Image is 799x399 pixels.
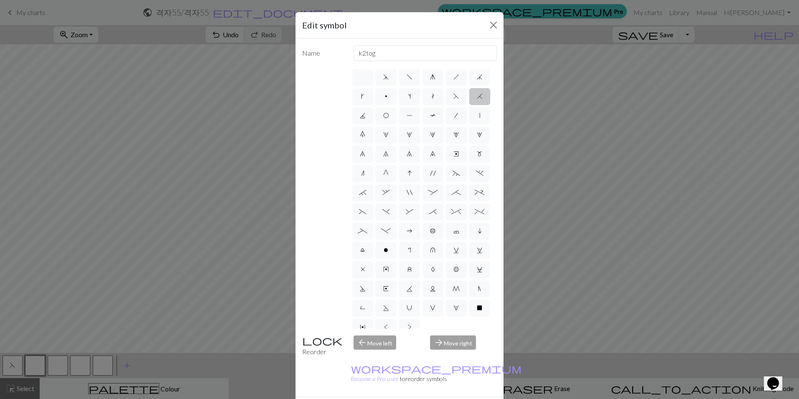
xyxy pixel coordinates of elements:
[453,93,459,100] span: F
[351,365,522,382] a: Become a Pro user
[430,285,436,292] span: L
[477,304,482,311] span: X
[453,247,459,253] span: v
[451,189,461,196] span: ;
[453,74,459,80] span: h
[359,208,366,215] span: (
[407,228,412,234] span: a
[407,304,412,311] span: U
[475,189,484,196] span: +
[407,324,412,330] span: >
[453,304,459,311] span: W
[478,285,481,292] span: N
[382,208,390,215] span: )
[430,304,435,311] span: V
[361,93,364,100] span: k
[407,266,412,273] span: z
[359,189,366,196] span: `
[360,112,366,119] span: J
[351,363,522,374] span: workspace_premium
[360,304,366,311] span: R
[451,208,461,215] span: ^
[408,93,411,100] span: s
[487,18,500,32] button: Close
[764,366,791,391] iframe: chat widget
[453,170,460,176] span: ~
[407,170,412,176] span: I
[407,151,412,157] span: 8
[407,189,412,196] span: "
[430,131,435,138] span: 3
[384,324,388,330] span: <
[383,74,389,80] span: d
[454,112,458,119] span: /
[479,112,480,119] span: |
[477,74,483,80] span: j
[453,228,459,234] span: c
[431,266,435,273] span: A
[361,266,365,273] span: x
[383,151,389,157] span: 7
[408,247,411,253] span: r
[383,304,389,311] span: S
[428,189,438,196] span: :
[407,112,412,119] span: P
[477,131,482,138] span: 5
[430,112,436,119] span: T
[430,151,435,157] span: 9
[360,247,365,253] span: l
[476,170,483,176] span: .
[383,285,389,292] span: E
[431,93,435,100] span: t
[360,324,365,330] span: Y
[430,228,436,234] span: b
[406,208,413,215] span: &
[430,74,435,80] span: g
[407,131,412,138] span: 2
[358,228,367,234] span: _
[381,228,391,234] span: -
[297,45,349,61] label: Name
[360,131,365,138] span: 0
[477,151,482,157] span: m
[475,208,484,215] span: %
[477,266,483,273] span: C
[384,247,388,253] span: o
[430,247,435,253] span: u
[477,93,483,100] span: H
[407,285,412,292] span: K
[430,170,436,176] span: '
[477,247,483,253] span: w
[351,365,522,382] small: to reorder symbols
[360,285,366,292] span: D
[383,266,389,273] span: y
[453,151,459,157] span: e
[383,131,389,138] span: 1
[453,285,460,292] span: M
[453,131,459,138] span: 4
[407,74,412,80] span: f
[302,19,347,31] h5: Edit symbol
[297,335,349,357] div: Reorder
[383,112,389,119] span: O
[478,228,482,234] span: i
[360,151,365,157] span: 6
[383,170,389,176] span: G
[361,170,364,176] span: n
[453,266,459,273] span: B
[385,93,387,100] span: p
[382,189,390,196] span: ,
